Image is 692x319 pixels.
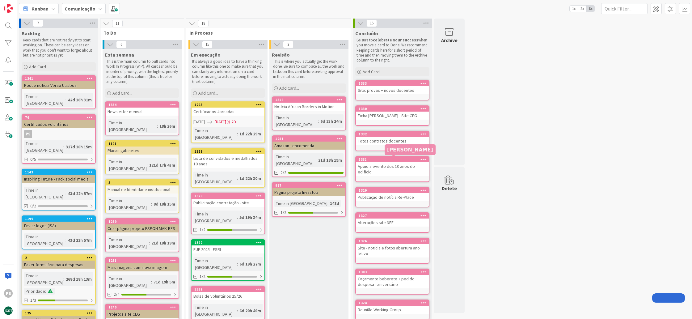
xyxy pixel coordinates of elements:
[193,257,237,271] div: Time in [GEOGRAPHIC_DATA]
[359,157,429,162] div: 1331
[272,136,345,150] div: 1281Amazon - encomenda
[192,149,264,168] div: 1328Lista de convidados e medalhados 10 anos
[194,287,264,291] div: 1319
[316,157,317,164] span: :
[192,193,264,199] div: 1320
[24,233,65,247] div: Time in [GEOGRAPHIC_DATA]
[33,19,43,27] span: 7
[30,297,36,304] span: 1/3
[63,276,64,283] span: :
[106,258,179,271] div: 1251Mais imagens com nova imagem
[356,269,429,275] div: 1303
[22,81,95,89] div: Post e notícia Verão ULisboa
[356,244,429,257] div: Site - notícia e fotos abertura ano letivo
[272,97,345,111] div: 1316Notícia African Borders in Motion
[272,52,290,58] span: Revisão
[25,217,95,221] div: 1199
[237,261,238,267] span: :
[22,310,95,316] div: 125
[193,304,237,317] div: Time in [GEOGRAPHIC_DATA]
[108,219,179,224] div: 1289
[30,203,36,209] span: 0/2
[356,213,429,227] div: 1327Alterações site NEE
[273,59,345,79] p: This is where you actually get the work done. Be sure to complete all the work and tasks on this ...
[281,209,286,216] span: 1/2
[272,136,345,142] div: 1281
[356,157,429,162] div: 1331
[22,115,95,120] div: 76
[237,214,238,221] span: :
[192,199,264,207] div: Publicitação contratação - site
[25,311,95,315] div: 125
[108,142,179,146] div: 1191
[22,30,40,36] span: Backlog
[387,147,433,153] h5: [PERSON_NAME]
[22,261,95,269] div: Fazer formulário para despesas
[356,238,429,244] div: 1326
[359,107,429,111] div: 1330
[64,143,93,150] div: 327d 18h 15m
[106,304,179,318] div: 1240Projetos site CEG
[356,275,429,288] div: Orçamento beberete + pedido despesa - aniversário
[65,96,66,103] span: :
[66,190,93,197] div: 43d 22h 57m
[30,156,36,163] span: 0/5
[22,76,95,89] div: 1241Post e notícia Verão ULisboa
[106,141,179,155] div: 1191Placas gabinetes
[272,142,345,150] div: Amazon - encomenda
[22,130,95,138] div: PS
[356,219,429,227] div: Alterações site NEE
[106,219,179,224] div: 1289
[194,240,264,245] div: 1322
[108,258,179,263] div: 1251
[356,81,429,94] div: 1333Site: provas + novos docentes
[22,216,95,230] div: 1199Enviar logos (ISA)
[106,180,179,194] div: 5Manual de Identidade institucional
[356,188,429,201] div: 1329Publicação de notícia Re-Place
[192,193,264,207] div: 1320Publicitação contratação - site
[317,157,344,164] div: 21d 18h 19m
[356,86,429,94] div: Site: provas + novos docentes
[359,214,429,218] div: 1327
[24,288,45,295] div: Prioridade
[318,118,319,125] span: :
[192,240,264,253] div: 1322EUE 2025 - ESRI
[578,6,586,12] span: 2x
[356,106,429,120] div: 1330Ficha [PERSON_NAME] - Site CEG
[149,240,150,246] span: :
[29,64,49,70] span: Add Card...
[192,154,264,168] div: Lista de convidados e medalhados 10 anos
[373,37,418,43] strong: celebrate your success
[356,300,429,306] div: 1324
[24,140,63,154] div: Time in [GEOGRAPHIC_DATA]
[198,90,218,96] span: Add Card...
[106,224,179,232] div: Criar página projeto ESPON MAK-RES
[272,188,345,196] div: Página projeto Invastop
[106,102,179,108] div: 1334
[106,304,179,310] div: 1240
[66,96,93,103] div: 42d 16h 31m
[319,118,344,125] div: 6d 23h 24m
[356,157,429,176] div: 1331Apoio a evento dos 10 anos do edifício
[112,20,123,27] span: 11
[194,103,264,107] div: 1295
[441,36,458,44] div: Archive
[275,183,345,188] div: 987
[359,81,429,86] div: 1333
[356,162,429,176] div: Apoio a evento dos 10 anos do edifício
[238,307,263,314] div: 6d 20h 49m
[274,114,318,128] div: Time in [GEOGRAPHIC_DATA]
[356,188,429,193] div: 1329
[363,69,382,74] span: Add Card...
[105,52,134,58] span: Esta semana
[103,30,176,36] span: To Do
[25,256,95,260] div: 2
[25,170,95,174] div: 1143
[25,115,95,120] div: 76
[106,180,179,185] div: 5
[22,169,95,175] div: 1143
[116,41,127,48] span: 6
[356,213,429,219] div: 1327
[192,102,264,116] div: 1295Certificados Jornadas
[106,263,179,271] div: Mais imagens com nova imagem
